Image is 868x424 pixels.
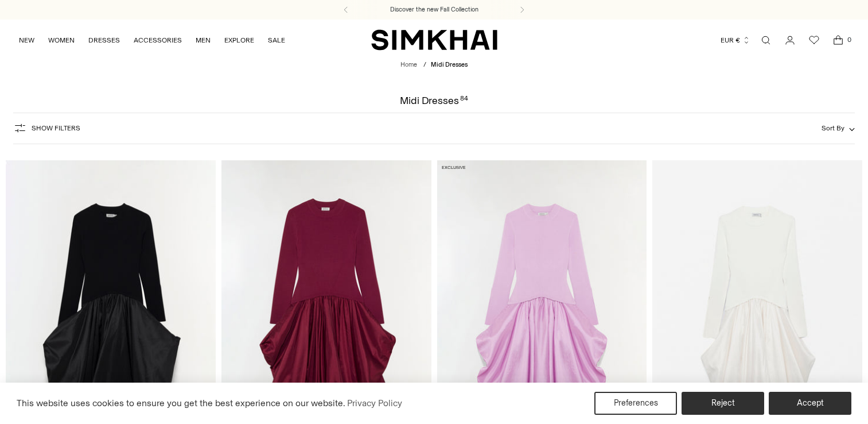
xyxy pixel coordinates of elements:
a: Wishlist [803,29,826,52]
button: Show Filters [13,119,80,137]
a: Go to the account page [779,29,801,52]
button: EUR € [721,28,750,53]
a: NEW [19,28,34,53]
span: Sort By [822,124,844,132]
button: Accept [769,392,851,415]
a: WOMEN [48,28,75,53]
div: / [423,60,426,70]
nav: breadcrumbs [400,60,468,70]
button: Sort By [822,122,855,134]
span: Midi Dresses [431,61,468,68]
span: This website uses cookies to ensure you get the best experience on our website. [17,398,345,408]
a: EXPLORE [224,28,254,53]
a: SIMKHAI [371,29,497,51]
a: SALE [268,28,285,53]
a: ACCESSORIES [134,28,182,53]
a: MEN [196,28,211,53]
button: Reject [682,392,764,415]
a: Home [400,61,417,68]
h1: Midi Dresses [400,95,468,106]
div: 84 [460,95,468,106]
a: Privacy Policy (opens in a new tab) [345,395,404,412]
a: Open cart modal [827,29,850,52]
a: DRESSES [88,28,120,53]
span: 0 [844,34,854,45]
a: Open search modal [754,29,777,52]
button: Preferences [594,392,677,415]
a: Discover the new Fall Collection [390,5,478,14]
span: Show Filters [32,124,80,132]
